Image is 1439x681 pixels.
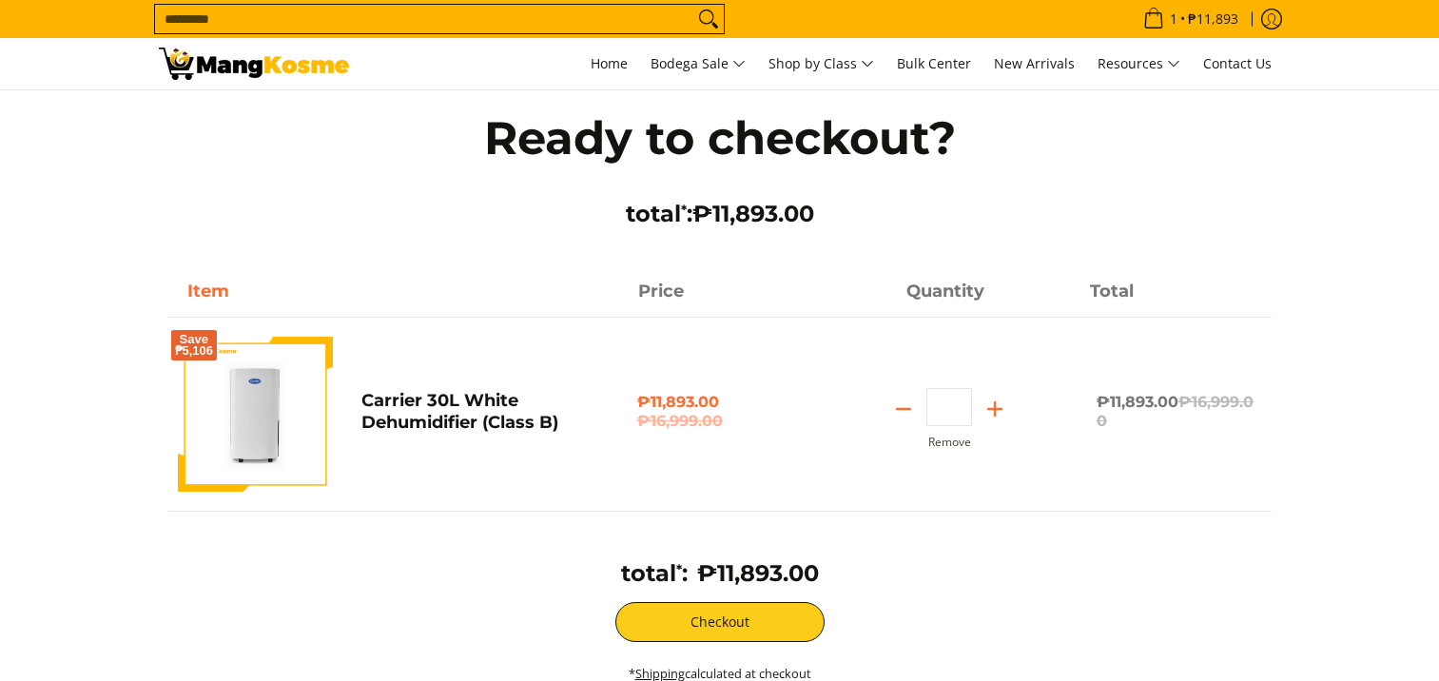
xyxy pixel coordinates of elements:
span: Home [591,54,628,72]
a: Home [581,38,637,89]
img: Default Title Carrier 30L White Dehumidifier (Class B) [178,337,333,492]
button: Search [693,5,724,33]
a: Carrier 30L White Dehumidifier (Class B) [361,390,558,433]
span: ₱11,893.00 [697,559,819,587]
del: ₱16,999.00 [1097,393,1254,430]
h3: total : [444,200,996,228]
span: Bulk Center [897,54,971,72]
a: Bulk Center [887,38,981,89]
span: ₱11,893.00 [1097,393,1254,430]
span: Resources [1098,52,1180,76]
span: ₱11,893.00 [637,393,802,431]
span: New Arrivals [994,54,1075,72]
h3: total : [621,559,688,588]
span: Shop by Class [768,52,874,76]
a: New Arrivals [984,38,1084,89]
span: ₱11,893 [1185,12,1241,26]
button: Add [972,394,1018,424]
button: Subtract [881,394,926,424]
a: Contact Us [1194,38,1281,89]
del: ₱16,999.00 [637,412,802,431]
span: 1 [1167,12,1180,26]
span: Contact Us [1203,54,1272,72]
span: ₱11,893.00 [692,200,814,227]
img: Your Shopping Cart | Mang Kosme [159,48,349,80]
button: Checkout [615,602,825,642]
nav: Main Menu [368,38,1281,89]
h1: Ready to checkout? [444,109,996,166]
a: Resources [1088,38,1190,89]
span: • [1138,9,1244,29]
a: Shop by Class [759,38,884,89]
a: Bodega Sale [641,38,755,89]
button: Remove [928,436,971,449]
span: Save ₱5,106 [175,334,214,357]
span: Bodega Sale [651,52,746,76]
